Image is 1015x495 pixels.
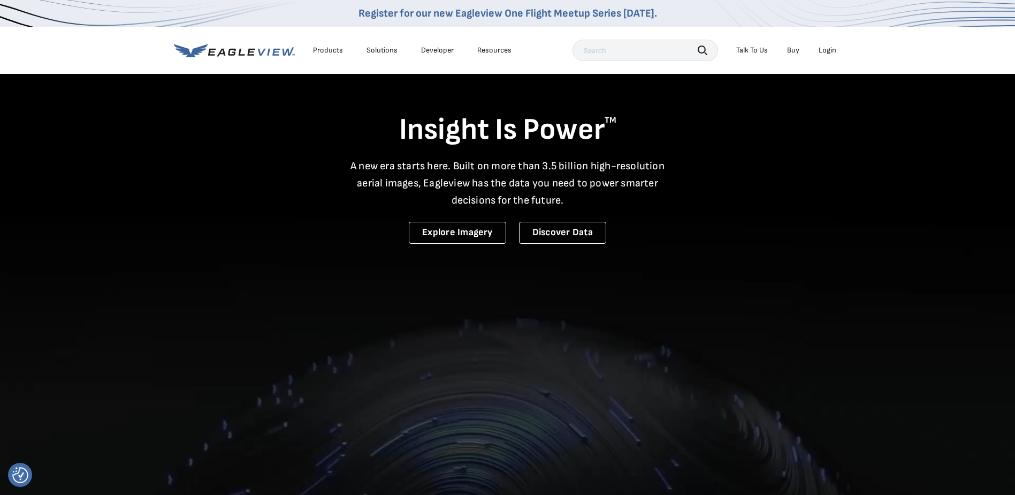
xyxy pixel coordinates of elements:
a: Register for our new Eagleview One Flight Meetup Series [DATE]. [358,7,657,20]
a: Buy [787,46,799,55]
input: Search [573,40,718,61]
div: Talk To Us [736,46,768,55]
button: Consent Preferences [12,467,28,483]
div: Login [819,46,836,55]
img: Revisit consent button [12,467,28,483]
div: Products [313,46,343,55]
a: Discover Data [519,222,606,244]
a: Developer [421,46,454,55]
div: Resources [477,46,512,55]
a: Explore Imagery [409,222,506,244]
p: A new era starts here. Built on more than 3.5 billion high-resolution aerial images, Eagleview ha... [344,157,671,209]
h1: Insight Is Power [174,111,842,149]
div: Solutions [367,46,398,55]
sup: TM [605,115,616,125]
